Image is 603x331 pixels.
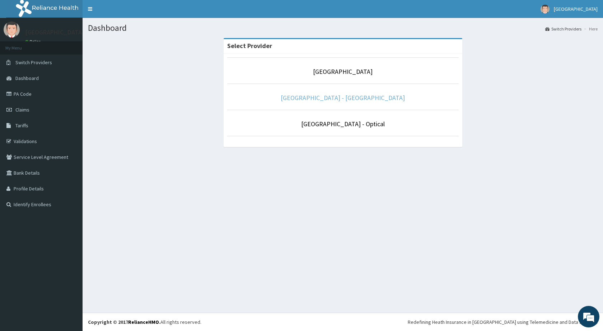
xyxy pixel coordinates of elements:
[128,319,159,325] a: RelianceHMO
[301,120,385,128] a: [GEOGRAPHIC_DATA] - Optical
[4,22,20,38] img: User Image
[15,107,29,113] span: Claims
[88,319,160,325] strong: Copyright © 2017 .
[83,313,603,331] footer: All rights reserved.
[15,75,39,81] span: Dashboard
[281,94,405,102] a: [GEOGRAPHIC_DATA] - [GEOGRAPHIC_DATA]
[15,122,28,129] span: Tariffs
[554,6,598,12] span: [GEOGRAPHIC_DATA]
[582,26,598,32] li: Here
[408,318,598,326] div: Redefining Heath Insurance in [GEOGRAPHIC_DATA] using Telemedicine and Data Science!
[541,5,550,14] img: User Image
[545,26,581,32] a: Switch Providers
[15,59,52,66] span: Switch Providers
[313,67,373,76] a: [GEOGRAPHIC_DATA]
[25,39,42,44] a: Online
[227,42,272,50] strong: Select Provider
[88,23,598,33] h1: Dashboard
[25,29,84,36] p: [GEOGRAPHIC_DATA]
